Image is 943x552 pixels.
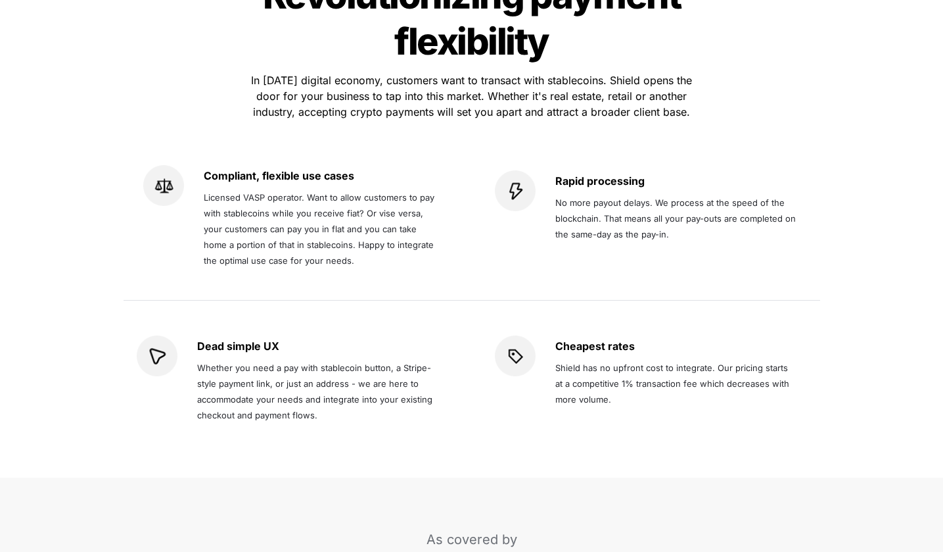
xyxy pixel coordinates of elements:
span: As covered by [426,532,517,547]
span: No more payout delays. We process at the speed of the blockchain. That means all your pay-outs ar... [555,197,798,239]
span: Shield has no upfront cost to integrate. Our pricing starts at a competitive 1% transaction fee w... [555,363,792,405]
strong: Dead simple UX [197,339,279,353]
strong: Cheapest rates [555,339,635,353]
span: Licensed VASP operator. Want to allow customers to pay with stablecoins while you receive fiat? O... [204,192,437,266]
span: Whether you need a pay with stablecoin button, a Stripe-style payment link, or just an address - ... [197,363,435,420]
strong: Compliant, flexible use cases [204,169,354,182]
strong: Rapid processing [555,174,645,188]
span: In [DATE] digital economy, customers want to transact with stablecoins. Shield opens the door for... [251,74,695,118]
